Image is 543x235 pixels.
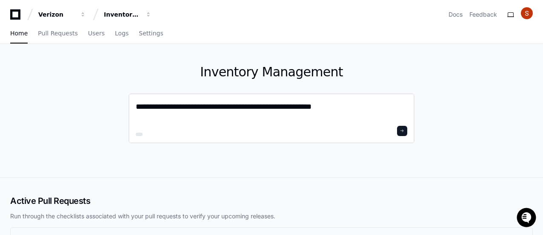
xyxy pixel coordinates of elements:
[139,31,163,36] span: Settings
[88,31,105,36] span: Users
[115,24,129,44] a: Logs
[516,207,539,230] iframe: Open customer support
[521,7,533,19] img: ACg8ocLg2_KGMaESmVdPJoxlc_7O_UeM10l1C5GIc0P9QNRQFTV7=s96-c
[38,31,77,36] span: Pull Requests
[104,10,140,19] div: Inventory Management
[38,10,75,19] div: Verizon
[145,66,155,76] button: Start new chat
[100,7,155,22] button: Inventory Management
[9,34,155,48] div: Welcome
[10,195,533,207] h2: Active Pull Requests
[60,89,103,96] a: Powered byPylon
[10,212,533,220] p: Run through the checklists associated with your pull requests to verify your upcoming releases.
[29,64,140,72] div: Start new chat
[85,90,103,96] span: Pylon
[9,9,26,26] img: PlayerZero
[38,24,77,44] a: Pull Requests
[449,10,463,19] a: Docs
[10,24,28,44] a: Home
[469,10,497,19] button: Feedback
[139,24,163,44] a: Settings
[29,72,111,79] div: We're offline, we'll be back soon
[129,64,414,80] h1: Inventory Management
[115,31,129,36] span: Logs
[10,31,28,36] span: Home
[35,7,89,22] button: Verizon
[9,64,24,79] img: 1736555170064-99ba0984-63c1-480f-8ee9-699278ef63ed
[88,24,105,44] a: Users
